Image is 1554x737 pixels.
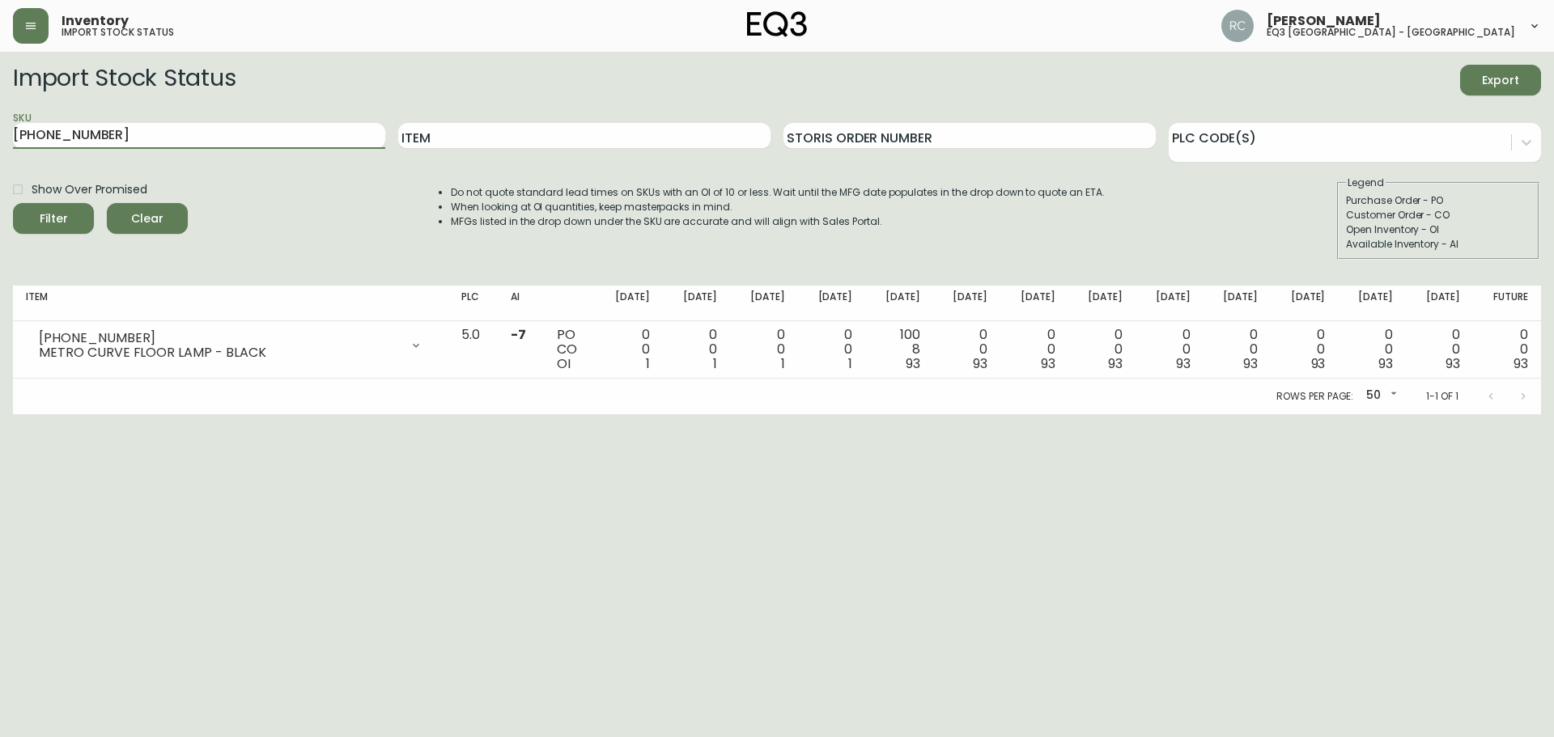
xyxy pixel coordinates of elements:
[906,354,920,373] span: 93
[1284,328,1325,371] div: 0 0
[1243,354,1258,373] span: 93
[13,286,448,321] th: Item
[557,328,583,371] div: PO CO
[1149,328,1190,371] div: 0 0
[1346,237,1531,252] div: Available Inventory - AI
[1108,354,1123,373] span: 93
[1346,193,1531,208] div: Purchase Order - PO
[608,328,649,371] div: 0 0
[498,286,544,321] th: AI
[1514,354,1528,373] span: 93
[646,354,650,373] span: 1
[933,286,1000,321] th: [DATE]
[39,331,400,345] div: [PHONE_NUMBER]
[973,354,987,373] span: 93
[946,328,987,371] div: 0 0
[848,354,852,373] span: 1
[743,328,784,371] div: 0 0
[1446,354,1460,373] span: 93
[448,286,498,321] th: PLC
[811,328,852,371] div: 0 0
[1460,65,1541,95] button: Export
[798,286,865,321] th: [DATE]
[1276,389,1353,404] p: Rows per page:
[1486,328,1528,371] div: 0 0
[1419,328,1460,371] div: 0 0
[730,286,797,321] th: [DATE]
[781,354,785,373] span: 1
[451,200,1105,214] li: When looking at OI quantities, keep masterpacks in mind.
[1360,383,1400,409] div: 50
[1068,286,1136,321] th: [DATE]
[13,65,236,95] h2: Import Stock Status
[32,181,147,198] span: Show Over Promised
[595,286,662,321] th: [DATE]
[511,325,526,344] span: -7
[1000,286,1068,321] th: [DATE]
[26,328,435,363] div: [PHONE_NUMBER]METRO CURVE FLOOR LAMP - BLACK
[1406,286,1473,321] th: [DATE]
[1216,328,1258,371] div: 0 0
[1176,354,1191,373] span: 93
[747,11,807,37] img: logo
[663,286,730,321] th: [DATE]
[1346,208,1531,222] div: Customer Order - CO
[676,328,717,371] div: 0 0
[1473,70,1528,91] span: Export
[448,321,498,379] td: 5.0
[713,354,717,373] span: 1
[62,15,129,28] span: Inventory
[865,286,932,321] th: [DATE]
[62,28,174,37] h5: import stock status
[1081,328,1123,371] div: 0 0
[1378,354,1393,373] span: 93
[1426,389,1458,404] p: 1-1 of 1
[1136,286,1203,321] th: [DATE]
[1346,222,1531,237] div: Open Inventory - OI
[39,345,400,360] div: METRO CURVE FLOOR LAMP - BLACK
[13,203,94,234] button: Filter
[557,354,571,373] span: OI
[1346,176,1386,190] legend: Legend
[1351,328,1392,371] div: 0 0
[1267,15,1381,28] span: [PERSON_NAME]
[878,328,919,371] div: 100 8
[1271,286,1338,321] th: [DATE]
[451,214,1105,229] li: MFGs listed in the drop down under the SKU are accurate and will align with Sales Portal.
[1338,286,1405,321] th: [DATE]
[1013,328,1055,371] div: 0 0
[1204,286,1271,321] th: [DATE]
[1473,286,1541,321] th: Future
[1221,10,1254,42] img: 75cc83b809079a11c15b21e94bbc0507
[1041,354,1055,373] span: 93
[120,209,175,229] span: Clear
[1311,354,1326,373] span: 93
[451,185,1105,200] li: Do not quote standard lead times on SKUs with an OI of 10 or less. Wait until the MFG date popula...
[40,209,68,229] div: Filter
[107,203,188,234] button: Clear
[1267,28,1515,37] h5: eq3 [GEOGRAPHIC_DATA] - [GEOGRAPHIC_DATA]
